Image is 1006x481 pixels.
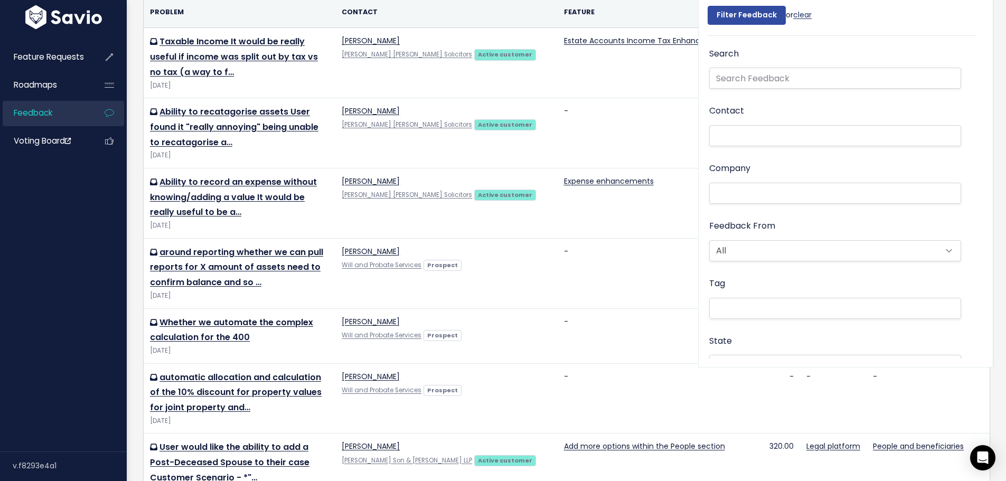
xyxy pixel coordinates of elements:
a: People and beneficiaries [873,441,964,451]
td: - [736,363,800,433]
div: [DATE] [150,80,329,91]
a: [PERSON_NAME] [342,371,400,382]
div: [DATE] [150,150,329,161]
a: Active customer [474,189,535,200]
a: Legal platform [806,441,860,451]
a: Voting Board [3,129,88,153]
strong: Prospect [427,261,458,269]
a: automatic allocation and calculation of the 10% discount for property values for joint property and… [150,371,322,414]
div: [DATE] [150,290,329,301]
a: Will and Probate Services [342,386,421,394]
strong: Active customer [478,456,532,465]
label: Company [709,161,750,176]
label: Feedback From [709,219,775,234]
a: [PERSON_NAME] Son & [PERSON_NAME] LLP [342,456,472,465]
div: [DATE] [150,345,329,356]
div: Open Intercom Messenger [970,445,995,470]
strong: Active customer [478,191,532,199]
a: Ability to record an expense without knowing/adding a value It would be really useful to be a… [150,176,317,219]
a: Will and Probate Services [342,331,421,339]
label: Tag [709,276,725,291]
a: clear [793,10,812,20]
a: Prospect [424,329,461,340]
label: Contact [709,103,744,119]
div: v.f8293e4a1 [13,452,127,479]
a: [PERSON_NAME] [342,176,400,186]
td: - [558,98,736,168]
span: Voting Board [14,135,71,146]
a: Estate Accounts Income Tax Enhancements [564,35,729,46]
a: Will and Probate Services [342,261,421,269]
a: [PERSON_NAME] [342,106,400,116]
input: Filter Feedback [708,6,786,25]
strong: Prospect [427,331,458,339]
div: or [708,1,812,35]
a: Active customer [474,119,535,129]
label: State [709,334,732,349]
a: Roadmaps [3,73,88,97]
span: Feature Requests [14,51,84,62]
strong: Active customer [478,50,532,59]
td: - [558,308,736,363]
input: Search Feedback [709,68,961,89]
div: [DATE] [150,220,329,231]
a: Active customer [474,49,535,59]
div: [DATE] [150,416,329,427]
a: Feature Requests [3,45,88,69]
a: [PERSON_NAME] [PERSON_NAME] Solicitors [342,120,472,129]
a: Ability to recatagorise assets User found it "really annoying" being unable to recatagorise a… [150,106,318,148]
td: - [558,238,736,308]
a: [PERSON_NAME] [PERSON_NAME] Solicitors [342,50,472,59]
a: [PERSON_NAME] [PERSON_NAME] Solicitors [342,191,472,199]
a: Prospect [424,384,461,395]
strong: Prospect [427,386,458,394]
span: Roadmaps [14,79,57,90]
a: around reporting whether we can pull reports for X amount of assets need to confirm balance and so … [150,246,323,289]
a: Prospect [424,259,461,270]
strong: Active customer [478,120,532,129]
a: Expense enhancements [564,176,654,186]
label: Search [709,46,739,62]
a: Add more options within the People section [564,441,725,451]
a: [PERSON_NAME] [342,316,400,327]
a: [PERSON_NAME] [342,246,400,257]
a: Active customer [474,455,535,465]
img: logo-white.9d6f32f41409.svg [23,5,105,29]
a: Taxable Income It would be really useful if income was split out by tax vs no tax (a way to f… [150,35,318,78]
a: [PERSON_NAME] [342,441,400,451]
a: [PERSON_NAME] [342,35,400,46]
td: - [867,363,990,433]
td: - [558,363,736,433]
a: Whether we automate the complex calculation for the 400 [150,316,313,344]
a: Feedback [3,101,88,125]
span: Feedback [14,107,52,118]
td: - [800,363,867,433]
